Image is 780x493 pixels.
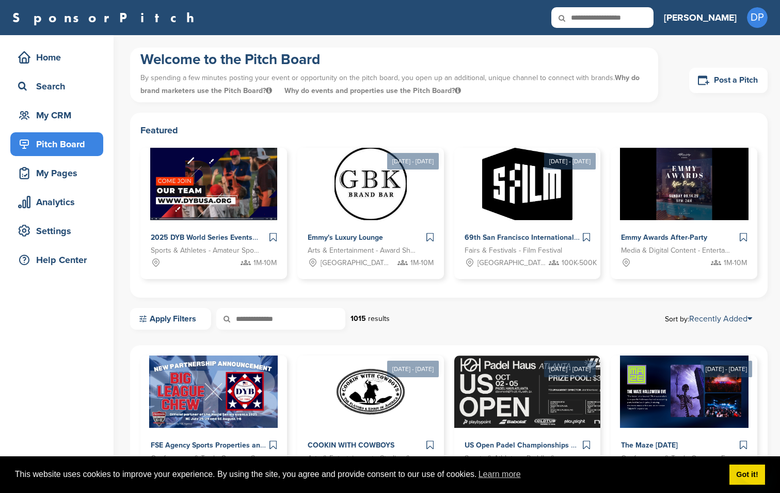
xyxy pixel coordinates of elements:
span: 69th San Francisco International Film Festival [465,233,619,242]
img: Sponsorpitch & [149,356,278,428]
span: This website uses cookies to improve your experience. By using the site, you agree and provide co... [15,467,721,482]
span: COOKIN WITH COWBOYS [308,441,394,450]
div: [DATE] - [DATE] [387,153,439,170]
div: Settings [15,222,103,240]
a: My Pages [10,161,103,185]
div: My CRM [15,106,103,125]
a: Sponsorpitch & Emmy Awards After-Party Media & Digital Content - Entertainment 1M-10M [611,148,757,279]
span: [GEOGRAPHIC_DATA], [GEOGRAPHIC_DATA] [477,257,546,269]
span: 2025 DYB World Series Events [151,233,252,242]
a: Pitch Board [10,132,103,156]
span: Emmy's Luxury Lounge [308,233,383,242]
img: Sponsorpitch & [335,356,407,428]
span: 1M-10M [253,257,277,269]
span: Arts & Entertainment - Studios & Production Co's [308,453,418,464]
span: Media & Digital Content - Entertainment [621,245,731,256]
img: Sponsorpitch & [335,148,407,220]
a: learn more about cookies [477,467,522,482]
span: FSE Agency Sports Properties and NIL [151,441,277,450]
a: Sponsorpitch & 2025 DYB World Series Events Sports & Athletes - Amateur Sports Leagues 1M-10M [140,148,287,279]
div: [DATE] - [DATE] [544,153,596,170]
a: Home [10,45,103,69]
div: [DATE] - [DATE] [701,361,752,377]
a: dismiss cookie message [729,465,765,485]
a: Settings [10,219,103,243]
a: [DATE] - [DATE] Sponsorpitch & US Open Padel Championships at [GEOGRAPHIC_DATA] Sports & Athletes... [454,339,601,487]
img: Sponsorpitch & [482,148,572,220]
span: 1M-10M [724,257,747,269]
a: Analytics [10,190,103,214]
a: [DATE] - [DATE] Sponsorpitch & Emmy's Luxury Lounge Arts & Entertainment - Award Show [GEOGRAPHIC... [297,131,444,279]
span: The Maze [DATE] [621,441,678,450]
img: Sponsorpitch & [620,356,749,428]
a: My CRM [10,103,103,127]
div: Analytics [15,193,103,211]
span: Emmy Awards After-Party [621,233,707,242]
span: 100K-500K [562,257,597,269]
div: [DATE] - [DATE] [387,361,439,377]
span: US Open Padel Championships at [GEOGRAPHIC_DATA] [465,441,654,450]
span: Why do events and properties use the Pitch Board? [284,86,461,95]
div: Search [15,77,103,96]
img: Sponsorpitch & [454,356,725,428]
span: Fairs & Festivals - Film Festival [465,245,562,256]
span: DP [747,7,768,28]
span: Sports & Athletes - Amateur Sports Leagues [151,245,261,256]
h2: Featured [140,123,757,137]
a: Recently Added [689,314,752,324]
img: Sponsorpitch & [620,148,749,220]
span: Conferences & Trade Groups - Sports [151,453,261,464]
a: Post a Pitch [689,68,768,93]
span: Arts & Entertainment - Award Show [308,245,418,256]
h1: Welcome to the Pitch Board [140,50,648,69]
span: results [368,314,390,323]
div: Help Center [15,251,103,269]
div: Home [15,48,103,67]
span: [GEOGRAPHIC_DATA], [GEOGRAPHIC_DATA] [321,257,389,269]
div: My Pages [15,164,103,182]
img: Sponsorpitch & [150,148,278,220]
span: 1M-10M [410,257,434,269]
h3: [PERSON_NAME] [664,10,737,25]
a: [PERSON_NAME] [664,6,737,29]
span: Sort by: [665,315,752,323]
span: Conferences & Trade Groups - Entertainment [621,453,731,464]
a: Help Center [10,248,103,272]
a: SponsorPitch [12,11,201,24]
div: Pitch Board [15,135,103,153]
span: Sports & Athletes - Paddle & racket sports [465,453,575,464]
strong: 1015 [351,314,366,323]
a: [DATE] - [DATE] Sponsorpitch & 69th San Francisco International Film Festival Fairs & Festivals -... [454,131,601,279]
div: [DATE] - [DATE] [544,361,596,377]
iframe: Button to launch messaging window [739,452,772,485]
a: Sponsorpitch & FSE Agency Sports Properties and NIL Conferences & Trade Groups - Sports 20K-50K [140,356,287,487]
a: Search [10,74,103,98]
a: [DATE] - [DATE] Sponsorpitch & COOKIN WITH COWBOYS Arts & Entertainment - Studios & Production Co... [297,339,444,487]
p: By spending a few minutes posting your event or opportunity on the pitch board, you open up an ad... [140,69,648,100]
a: [DATE] - [DATE] Sponsorpitch & The Maze [DATE] Conferences & Trade Groups - Entertainment 1M-10M [611,339,757,487]
a: Apply Filters [130,308,211,330]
